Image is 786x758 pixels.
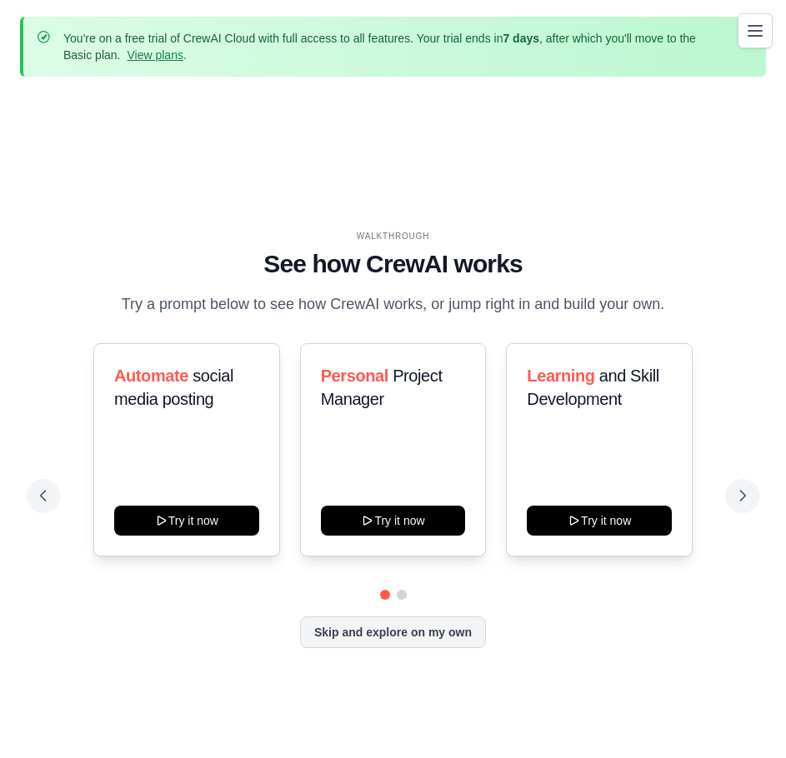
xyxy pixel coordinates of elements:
[113,292,673,317] p: Try a prompt below to see how CrewAI works, or jump right in and build your own.
[127,48,183,62] a: View plans
[527,367,594,385] span: Learning
[40,249,746,279] h1: See how CrewAI works
[114,367,188,385] span: Automate
[40,230,746,242] div: WALKTHROUGH
[321,367,388,385] span: Personal
[63,30,726,63] p: You're on a free trial of CrewAI Cloud with full access to all features. Your trial ends in , aft...
[114,506,259,536] button: Try it now
[503,32,539,45] strong: 7 days
[300,616,486,648] button: Skip and explore on my own
[321,506,466,536] button: Try it now
[738,13,773,48] button: Toggle navigation
[527,506,672,536] button: Try it now
[321,367,443,408] span: Project Manager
